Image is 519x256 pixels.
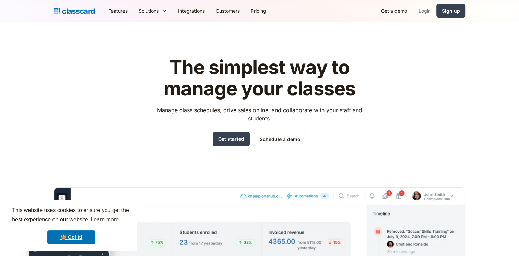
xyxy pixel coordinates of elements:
a: Login [413,3,436,19]
div: cookieconsent [5,200,137,251]
a: learn more about cookies [90,214,120,225]
a: Get started [213,132,250,146]
div: Solutions [139,7,159,14]
h1: The simplest way to manage your classes [151,57,368,99]
div: Sign up [442,7,460,14]
span: This website uses cookies to ensure you get the best experience on our website. [12,206,131,225]
a: Integrations [173,3,210,19]
a: Schedule a demo [254,132,306,146]
div: Solutions [133,3,173,19]
a: Sign up [436,4,465,18]
a: Pricing [245,3,272,19]
p: Manage class schedules, drive sales online, and collaborate with your staff and students. [151,106,368,123]
a: Get a demo [376,3,413,19]
a: Features [103,3,133,19]
a: Customers [210,3,245,19]
a: dismiss cookie message [47,230,95,244]
a: home [54,6,95,16]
